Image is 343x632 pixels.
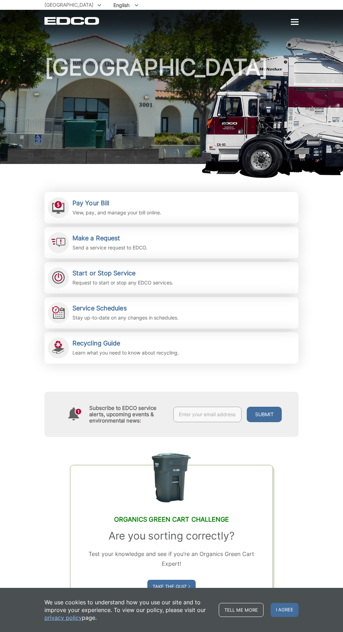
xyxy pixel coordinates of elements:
[173,407,241,422] input: Enter your email address...
[247,407,282,422] button: Submit
[84,516,259,523] h2: Organics Green Cart Challenge
[89,405,166,424] h4: Subscribe to EDCO service alerts, upcoming events & environmental news:
[72,279,173,287] p: Request to start or stop any EDCO services.
[72,339,179,347] h2: Recycling Guide
[44,17,100,25] a: EDCD logo. Return to the homepage.
[72,304,178,312] h2: Service Schedules
[44,614,82,621] a: privacy policy
[44,297,299,329] a: Service Schedules Stay up-to-date on any changes in schedules.
[84,549,259,569] p: Test your knowledge and see if you’re an Organics Green Cart Expert!
[44,227,299,259] a: Make a Request Send a service request to EDCO.
[44,2,93,8] span: [GEOGRAPHIC_DATA]
[72,244,147,252] p: Send a service request to EDCO.
[44,598,212,621] p: We use cookies to understand how you use our site and to improve your experience. To view our pol...
[72,269,173,277] h2: Start or Stop Service
[219,603,264,617] a: Tell me more
[44,56,299,167] h1: [GEOGRAPHIC_DATA]
[72,199,161,207] h2: Pay Your Bill
[271,603,299,617] span: I agree
[147,580,196,593] a: Take the Quiz
[72,349,179,357] p: Learn what you need to know about recycling.
[72,234,147,242] h2: Make a Request
[44,192,299,224] a: Pay Your Bill View, pay, and manage your bill online.
[84,529,259,542] h3: Are you sorting correctly?
[44,332,299,364] a: Recycling Guide Learn what you need to know about recycling.
[72,209,161,217] p: View, pay, and manage your bill online.
[72,314,178,322] p: Stay up-to-date on any changes in schedules.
